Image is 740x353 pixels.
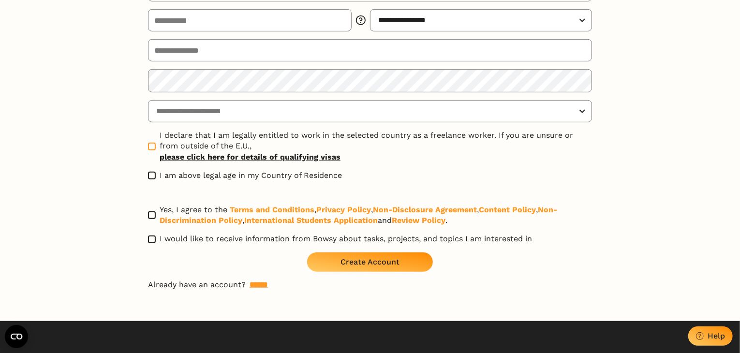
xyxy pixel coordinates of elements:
a: Privacy Policy [316,205,371,214]
a: International Students Application [244,216,378,225]
a: Terms and Conditions [230,205,314,214]
span: Yes, I agree to the , , , , , and . [160,205,592,226]
a: Content Policy [479,205,536,214]
a: please click here for details of qualifying visas [160,152,592,162]
span: I declare that I am legally entitled to work in the selected country as a freelance worker. If yo... [160,130,592,162]
div: Help [708,331,725,340]
button: Open CMP widget [5,325,28,348]
span: I would like to receive information from Bowsy about tasks, projects, and topics I am interested in [160,234,532,244]
a: Non-Disclosure Agreement [373,205,477,214]
a: Review Policy [392,216,445,225]
button: Create Account [307,252,433,272]
p: Already have an account? [148,279,592,290]
span: I am above legal age in my Country of Residence [160,170,342,181]
div: Create Account [340,257,400,266]
button: Help [688,326,733,346]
